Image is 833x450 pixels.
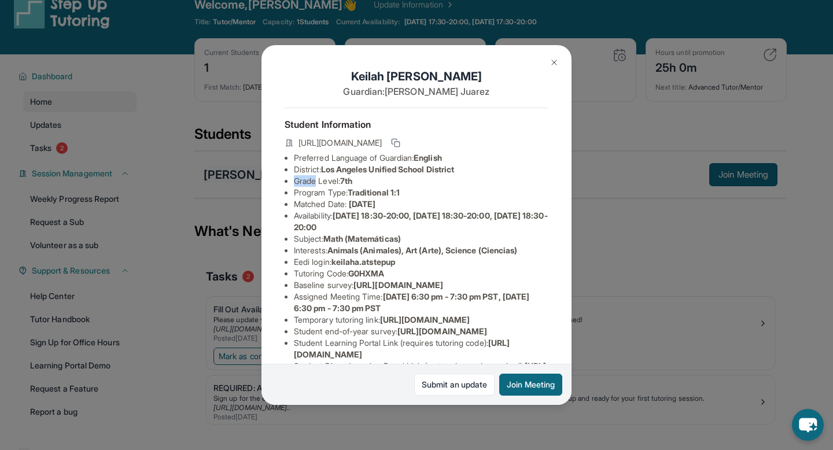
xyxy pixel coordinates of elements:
li: Student end-of-year survey : [294,326,548,337]
li: Eedi login : [294,256,548,268]
li: Preferred Language of Guardian: [294,152,548,164]
span: [DATE] 6:30 pm - 7:30 pm PST, [DATE] 6:30 pm - 7:30 pm PST [294,292,529,313]
li: Interests : [294,245,548,256]
li: Availability: [294,210,548,233]
p: Guardian: [PERSON_NAME] Juarez [285,84,548,98]
span: [DATE] 18:30-20:00, [DATE] 18:30-20:00, [DATE] 18:30-20:00 [294,211,548,232]
a: Submit an update [414,374,495,396]
span: [URL][DOMAIN_NAME] [298,137,382,149]
span: English [414,153,442,163]
li: District: [294,164,548,175]
h4: Student Information [285,117,548,131]
li: Grade Level: [294,175,548,187]
span: [URL][DOMAIN_NAME] [353,280,443,290]
li: Student Direct Learning Portal Link (no tutoring code required) : [294,360,548,383]
h1: Keilah [PERSON_NAME] [285,68,548,84]
span: [DATE] [349,199,375,209]
li: Tutoring Code : [294,268,548,279]
li: Temporary tutoring link : [294,314,548,326]
span: 7th [340,176,352,186]
span: Los Angeles Unified School District [321,164,454,174]
li: Student Learning Portal Link (requires tutoring code) : [294,337,548,360]
span: Math (Matemáticas) [323,234,401,244]
span: [URL][DOMAIN_NAME] [380,315,470,324]
span: [URL][DOMAIN_NAME] [397,326,487,336]
li: Subject : [294,233,548,245]
li: Assigned Meeting Time : [294,291,548,314]
span: Animals (Animales), Art (Arte), Science (Ciencias) [327,245,518,255]
button: Copy link [389,136,403,150]
li: Program Type: [294,187,548,198]
span: Traditional 1:1 [348,187,400,197]
span: keilaha.atstepup [331,257,395,267]
span: G0HXMA [348,268,384,278]
li: Matched Date: [294,198,548,210]
button: Join Meeting [499,374,562,396]
button: chat-button [792,409,824,441]
img: Close Icon [550,58,559,67]
li: Baseline survey : [294,279,548,291]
